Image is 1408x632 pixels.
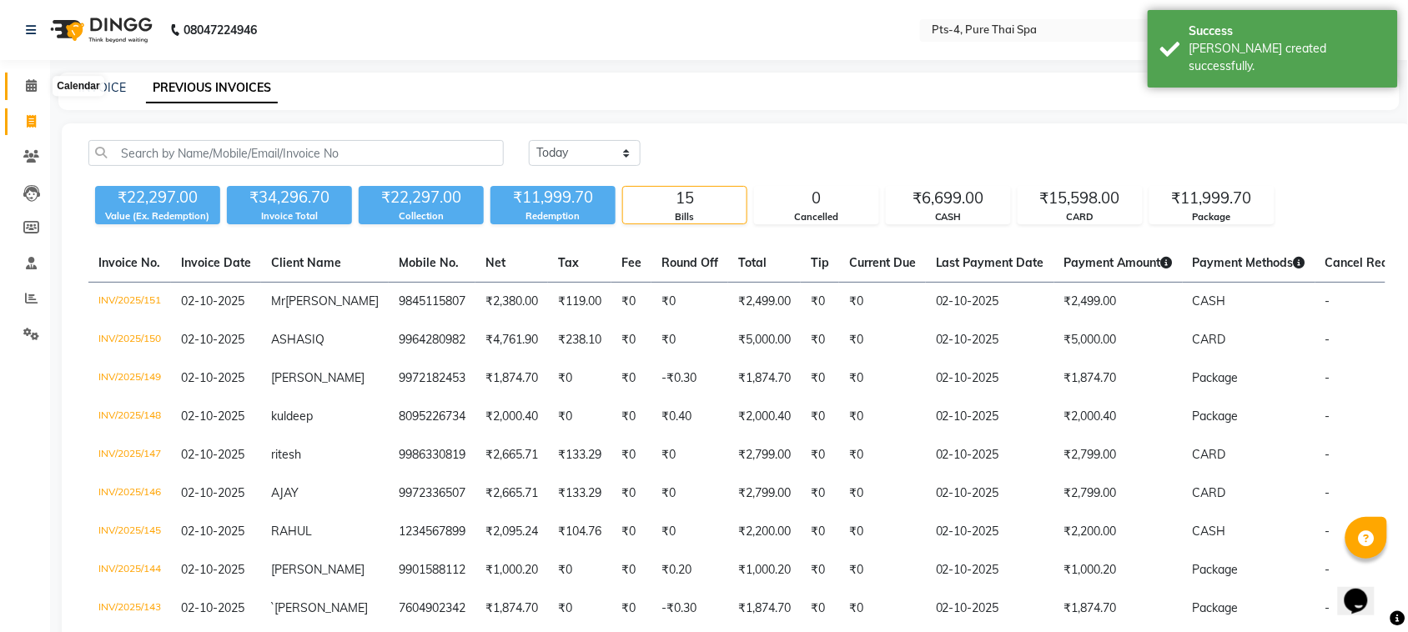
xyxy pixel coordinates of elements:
span: 02-10-2025 [181,409,244,424]
span: - [1325,409,1330,424]
span: 02-10-2025 [181,600,244,615]
td: INV/2025/149 [88,359,171,398]
td: INV/2025/143 [88,589,171,628]
td: ₹0 [839,283,926,322]
span: ritesh [271,447,301,462]
td: ₹2,799.00 [1054,436,1183,474]
span: kuldeep [271,409,313,424]
span: Invoice Date [181,255,251,270]
td: ₹2,665.71 [475,474,548,513]
td: ₹0 [839,321,926,359]
td: 7604902342 [389,589,475,628]
td: ₹1,874.70 [475,359,548,398]
span: [PERSON_NAME] [271,562,365,577]
td: ₹0 [548,359,611,398]
div: CARD [1018,210,1142,224]
td: ₹0 [801,359,839,398]
span: - [1325,600,1330,615]
span: CASH [1193,293,1226,308]
td: ₹2,200.00 [1054,513,1183,551]
span: Package [1193,600,1239,615]
div: Redemption [490,209,616,223]
span: Last Payment Date [936,255,1044,270]
iframe: chat widget [1338,565,1391,615]
td: ₹133.29 [548,474,611,513]
span: Payment Amount [1064,255,1173,270]
div: ₹15,598.00 [1018,187,1142,210]
td: 02-10-2025 [926,474,1054,513]
td: 9845115807 [389,283,475,322]
td: ₹2,665.71 [475,436,548,474]
div: ₹22,297.00 [95,186,220,209]
td: ₹1,000.20 [1054,551,1183,589]
span: CASH [1193,524,1226,539]
span: Client Name [271,255,341,270]
td: ₹1,874.70 [728,589,801,628]
span: 02-10-2025 [181,562,244,577]
a: PREVIOUS INVOICES [146,73,278,103]
td: ₹0 [651,436,728,474]
span: - [1325,524,1330,539]
span: Net [485,255,505,270]
td: INV/2025/145 [88,513,171,551]
td: INV/2025/151 [88,283,171,322]
td: INV/2025/148 [88,398,171,436]
td: ₹0 [839,359,926,398]
td: ₹2,200.00 [728,513,801,551]
td: ₹2,799.00 [1054,474,1183,513]
span: [PERSON_NAME] [271,370,365,385]
span: - [1325,485,1330,500]
td: ₹0 [839,589,926,628]
span: 02-10-2025 [181,332,244,347]
div: Collection [359,209,484,223]
td: INV/2025/144 [88,551,171,589]
div: Success [1189,23,1385,40]
span: Package [1193,409,1239,424]
span: 02-10-2025 [181,370,244,385]
td: ₹0 [651,513,728,551]
td: ₹2,000.40 [1054,398,1183,436]
span: - [1325,293,1330,308]
img: logo [43,7,157,53]
div: ₹11,999.70 [1150,187,1274,210]
td: ₹0 [651,321,728,359]
span: 02-10-2025 [181,524,244,539]
td: ₹0 [611,436,651,474]
div: Bills [623,210,747,224]
td: ₹0 [839,513,926,551]
td: ₹5,000.00 [1054,321,1183,359]
td: ₹0 [801,551,839,589]
td: ₹133.29 [548,436,611,474]
span: Mobile No. [399,255,459,270]
td: ₹0 [801,513,839,551]
span: `[PERSON_NAME] [271,600,368,615]
td: ₹0 [801,474,839,513]
td: 9972182453 [389,359,475,398]
td: ₹2,499.00 [728,283,801,322]
td: INV/2025/147 [88,436,171,474]
span: Tip [811,255,829,270]
span: Fee [621,255,641,270]
input: Search by Name/Mobile/Email/Invoice No [88,140,504,166]
td: 02-10-2025 [926,589,1054,628]
b: 08047224946 [184,7,257,53]
td: ₹0 [548,398,611,436]
td: 02-10-2025 [926,283,1054,322]
td: 8095226734 [389,398,475,436]
div: 15 [623,187,747,210]
span: CARD [1193,485,1226,500]
td: ₹1,874.70 [728,359,801,398]
td: ₹0 [611,589,651,628]
div: Value (Ex. Redemption) [95,209,220,223]
span: Package [1193,562,1239,577]
td: ₹1,000.20 [475,551,548,589]
div: Bill created successfully. [1189,40,1385,75]
td: 02-10-2025 [926,398,1054,436]
div: ₹22,297.00 [359,186,484,209]
td: ₹0 [651,283,728,322]
span: - [1325,370,1330,385]
span: - [1325,332,1330,347]
div: 0 [755,187,878,210]
td: ₹0.40 [651,398,728,436]
td: ₹1,874.70 [475,589,548,628]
